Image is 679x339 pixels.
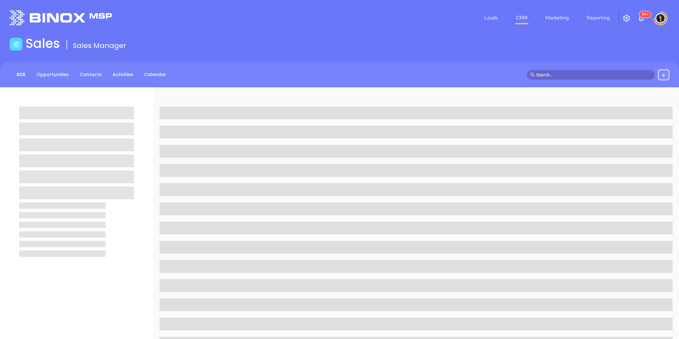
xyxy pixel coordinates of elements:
img: user [655,13,666,23]
h1: Sales [26,36,60,51]
a: BDR [13,69,29,80]
img: iconSetting [623,14,630,22]
a: Leads [482,12,501,24]
a: CRM [513,12,530,24]
sup: 100 [639,11,651,18]
img: iconNotification [637,14,645,22]
a: Marketing [543,12,571,24]
a: Reporting [584,12,612,24]
span: Sales Manager [73,41,126,51]
a: Contacts [76,69,105,80]
a: Opportunities [33,69,73,80]
input: Search… [536,71,651,78]
span: search [530,73,535,77]
img: logo [10,10,112,25]
a: Activities [109,69,137,80]
a: Calendar [140,69,170,80]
